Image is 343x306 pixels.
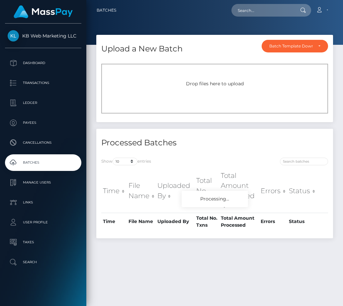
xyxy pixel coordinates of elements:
img: MassPay Logo [14,5,73,18]
a: Dashboard [5,55,81,71]
h4: Processed Batches [101,137,210,149]
p: Search [8,257,79,267]
div: Batch Template Download [269,43,313,49]
p: Cancellations [8,138,79,148]
p: Batches [8,158,79,168]
th: File Name [127,169,156,213]
a: Transactions [5,75,81,91]
div: Processing... [182,191,248,207]
p: Transactions [8,78,79,88]
a: Manage Users [5,174,81,191]
th: Time [101,169,127,213]
th: Errors [259,213,287,230]
a: Ledger [5,95,81,111]
a: Links [5,194,81,211]
label: Show entries [101,158,151,165]
th: Time [101,213,127,230]
p: Payees [8,118,79,128]
span: KB Web Marketing LLC [5,33,81,39]
img: KB Web Marketing LLC [8,30,19,41]
p: Dashboard [8,58,79,68]
a: Cancellations [5,134,81,151]
p: Links [8,197,79,207]
p: Ledger [8,98,79,108]
span: Drop files here to upload [186,81,244,87]
th: Errors [259,169,287,213]
th: Total No. Txns [195,169,219,213]
input: Search batches [280,158,328,165]
th: File Name [127,213,156,230]
a: Batches [97,3,116,17]
th: Total Amount Processed [219,169,259,213]
p: Manage Users [8,178,79,188]
th: Uploaded By [156,213,195,230]
select: Showentries [113,158,137,165]
p: Taxes [8,237,79,247]
button: Batch Template Download [262,40,328,52]
a: Search [5,254,81,270]
p: User Profile [8,217,79,227]
th: Total No. Txns [195,213,219,230]
a: Taxes [5,234,81,251]
th: Status [287,213,316,230]
a: Payees [5,115,81,131]
h4: Upload a New Batch [101,43,183,55]
a: User Profile [5,214,81,231]
th: Uploaded By [156,169,195,213]
th: Total Amount Processed [219,213,259,230]
th: Status [287,169,316,213]
a: Batches [5,154,81,171]
input: Search... [231,4,294,17]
